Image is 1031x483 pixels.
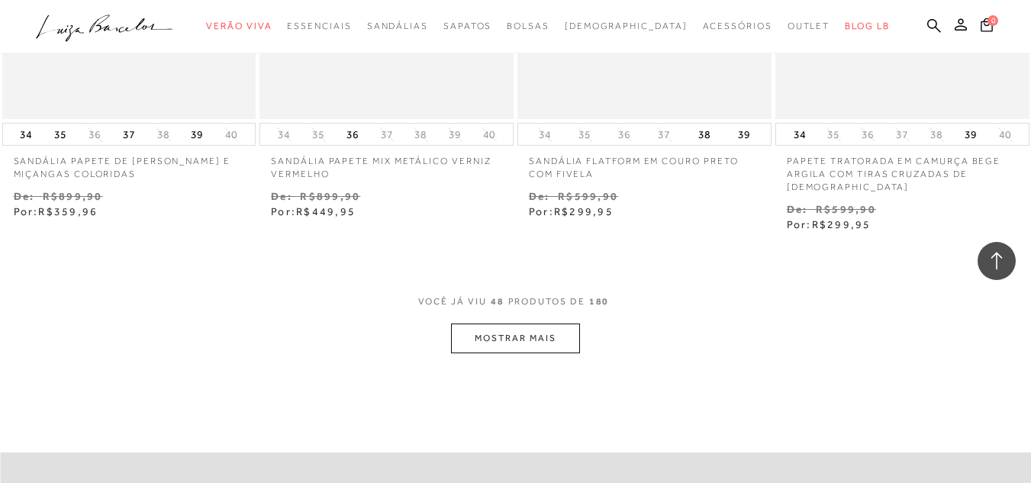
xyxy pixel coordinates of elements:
[816,203,876,215] small: R$599,90
[787,218,872,230] span: Por:
[845,21,889,31] span: BLOG LB
[653,127,675,142] button: 37
[558,190,618,202] small: R$599,90
[517,146,772,181] a: SANDÁLIA FLATFORM EM COURO PRETO COM FIVELA
[376,127,398,142] button: 37
[259,146,514,181] a: SANDÁLIA PAPETE MIX METÁLICO VERNIZ VERMELHO
[410,127,431,142] button: 38
[38,205,98,217] span: R$359,96
[451,324,579,353] button: MOSTRAR MAIS
[287,21,351,31] span: Essenciais
[508,295,585,308] span: PRODUTOS DE
[857,127,878,142] button: 36
[733,124,755,145] button: 39
[529,190,550,202] small: De:
[574,127,595,142] button: 35
[491,295,504,324] span: 48
[812,218,872,230] span: R$299,95
[994,127,1016,142] button: 40
[703,12,772,40] a: categoryNavScreenReaderText
[50,124,71,145] button: 35
[443,21,491,31] span: Sapatos
[926,127,947,142] button: 38
[788,12,830,40] a: categoryNavScreenReaderText
[775,146,1029,193] a: PAPETE TRATORADA EM CAMURÇA BEGE ARGILA COM TIRAS CRUZADAS DE [DEMOGRAPHIC_DATA]
[703,21,772,31] span: Acessórios
[84,127,105,142] button: 36
[367,12,428,40] a: categoryNavScreenReaderText
[287,12,351,40] a: categoryNavScreenReaderText
[2,146,256,181] a: SANDÁLIA PAPETE DE [PERSON_NAME] E MIÇANGAS COLORIDAS
[14,190,35,202] small: De:
[534,127,556,142] button: 34
[15,124,37,145] button: 34
[891,127,913,142] button: 37
[976,17,997,37] button: 0
[988,15,998,26] span: 0
[221,127,242,142] button: 40
[308,127,329,142] button: 35
[554,205,614,217] span: R$299,95
[565,21,688,31] span: [DEMOGRAPHIC_DATA]
[565,12,688,40] a: noSubCategoriesText
[694,124,715,145] button: 38
[614,127,635,142] button: 36
[507,12,549,40] a: categoryNavScreenReaderText
[443,12,491,40] a: categoryNavScreenReaderText
[823,127,844,142] button: 35
[206,21,272,31] span: Verão Viva
[206,12,272,40] a: categoryNavScreenReaderText
[118,124,140,145] button: 37
[273,127,295,142] button: 34
[418,295,487,308] span: VOCê JÁ VIU
[43,190,103,202] small: R$899,90
[845,12,889,40] a: BLOG LB
[529,205,614,217] span: Por:
[789,124,810,145] button: 34
[788,21,830,31] span: Outlet
[186,124,208,145] button: 39
[296,205,356,217] span: R$449,95
[507,21,549,31] span: Bolsas
[787,203,808,215] small: De:
[271,190,292,202] small: De:
[367,21,428,31] span: Sandálias
[960,124,981,145] button: 39
[271,205,356,217] span: Por:
[589,295,610,324] span: 180
[153,127,174,142] button: 38
[342,124,363,145] button: 36
[444,127,466,142] button: 39
[300,190,360,202] small: R$899,90
[14,205,98,217] span: Por:
[478,127,500,142] button: 40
